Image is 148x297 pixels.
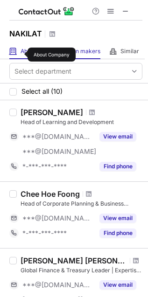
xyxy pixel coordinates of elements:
button: Reveal Button [99,228,136,238]
span: Decision makers [56,48,100,55]
div: Select department [14,67,71,76]
span: About [21,48,36,55]
div: [PERSON_NAME] [21,108,83,117]
img: ContactOut v5.3.10 [19,6,75,17]
span: Select all (10) [21,88,63,95]
button: Reveal Button [99,214,136,223]
h1: NAKILAT [9,28,42,39]
div: Chee Hoe Foong [21,189,80,199]
span: ***@[DOMAIN_NAME] [22,147,96,156]
span: Similar [120,48,139,55]
button: Reveal Button [99,280,136,290]
div: Head of Learning and Development [21,118,142,126]
div: Head of Corporate Planning & Business Excellence [21,200,142,208]
span: ***@[DOMAIN_NAME] [22,132,94,141]
div: [PERSON_NAME] [PERSON_NAME] [21,256,127,265]
div: Global Finance & Treasury Leader | Expertise in: Financing and Capital Markets; Business Strategy... [21,266,142,275]
span: ***@[DOMAIN_NAME] [22,281,94,289]
button: Reveal Button [99,132,136,141]
button: Reveal Button [99,162,136,171]
span: ***@[DOMAIN_NAME] [22,214,94,222]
